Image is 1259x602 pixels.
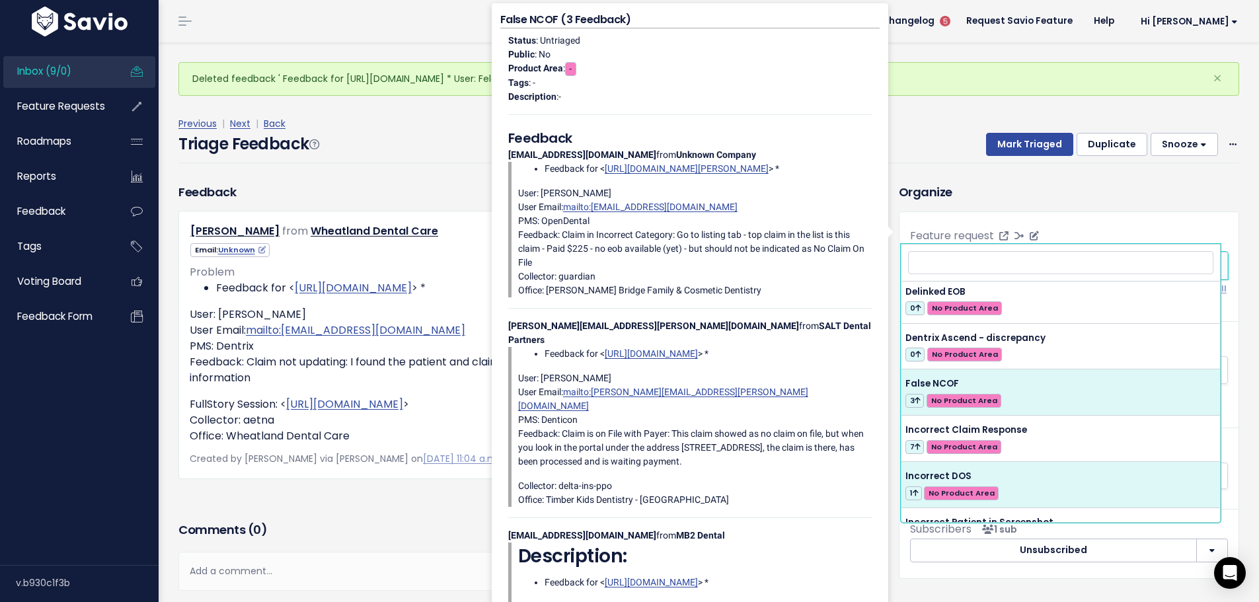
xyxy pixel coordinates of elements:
h3: Feedback [178,183,236,201]
span: Changelog [882,17,935,26]
img: logo-white.9d6f32f41409.svg [28,7,131,36]
span: 0 [905,348,925,361]
button: Duplicate [1077,133,1147,157]
h2: Description: [518,543,872,570]
span: Hi [PERSON_NAME] [1141,17,1238,26]
span: 0 [905,301,925,315]
span: No Product Area [927,440,1001,454]
div: Open Intercom Messenger [1214,557,1246,589]
strong: Unknown Company [676,149,756,160]
a: Help [1083,11,1125,31]
a: Roadmaps [3,126,110,157]
h5: Feedback [508,128,872,148]
span: No Product Area [927,348,1002,361]
li: Feedback for < > * [545,162,872,176]
a: mailto:[EMAIL_ADDRESS][DOMAIN_NAME] [563,202,738,212]
span: Dentrix Ascend - discrepancy [905,332,1046,344]
span: No Product Area [924,486,999,500]
span: - [565,62,576,76]
a: Wheatland Dental Care [311,223,438,239]
span: Subscribers [910,521,972,537]
button: Close [1200,63,1235,94]
h4: Triage Feedback [178,132,319,156]
p: User: [PERSON_NAME] User Email: PMS: Dentrix Feedback: Claim not updating: I found the patient an... [190,307,846,386]
li: Feedback for < > * [545,576,872,589]
button: Snooze [1151,133,1218,157]
span: from [282,223,308,239]
a: [PERSON_NAME] [190,223,280,239]
a: Feedback [3,196,110,227]
span: Feature Requests [17,99,105,113]
span: Created by [PERSON_NAME] via [PERSON_NAME] on | [190,452,597,465]
p: FullStory Session: < > Collector: aetna Office: Wheatland Dental Care [190,396,846,444]
h3: Organize [899,183,1239,201]
span: | [253,117,261,130]
a: Reports [3,161,110,192]
p: Collector: delta-ins-ppo Office: Timber Kids Dentistry - [GEOGRAPHIC_DATA] [518,479,872,507]
span: 5 [940,16,950,26]
a: Inbox (9/0) [3,56,110,87]
span: <p><strong>Subscribers</strong><br><br> - Ilkay Kucuk<br> </p> [977,523,1017,536]
span: Feedback form [17,309,93,323]
a: [URL][DOMAIN_NAME] [286,396,403,412]
a: Feedback form [3,301,110,332]
a: Unknown [218,245,266,255]
span: Delinked EOB [905,285,966,298]
a: [URL][DOMAIN_NAME][PERSON_NAME] [605,163,769,174]
span: 3 [905,394,924,408]
a: Feature Requests [3,91,110,122]
span: - [558,91,561,102]
label: Feature request [910,228,994,244]
a: Back [264,117,286,130]
div: v.b930c1f3b [16,566,159,600]
strong: Public [508,49,535,59]
a: Request Savio Feature [956,11,1083,31]
strong: [PERSON_NAME][EMAIL_ADDRESS][PERSON_NAME][DOMAIN_NAME] [508,320,799,331]
a: [URL][DOMAIN_NAME] [605,577,698,587]
span: No Product Area [927,394,1001,408]
span: Email: [190,243,270,257]
span: 1 [905,486,922,500]
a: mailto:[PERSON_NAME][EMAIL_ADDRESS][PERSON_NAME][DOMAIN_NAME] [518,387,808,411]
span: Incorrect Claim Response [905,424,1027,436]
span: No Product Area [927,301,1002,315]
span: Inbox (9/0) [17,64,71,78]
span: | [219,117,227,130]
a: Previous [178,117,217,130]
strong: Status [508,35,536,46]
div: Deleted feedback ' Feedback for [URL][DOMAIN_NAME] * User: Feleci…' [178,62,1239,96]
h4: False NCOF (3 Feedback) [500,12,880,28]
strong: MB2 Dental [676,530,725,541]
span: Problem [190,264,235,280]
span: Voting Board [17,274,81,288]
a: Voting Board [3,266,110,297]
a: [URL][DOMAIN_NAME] [605,348,698,359]
a: Next [230,117,250,130]
strong: Description [508,91,556,102]
span: Roadmaps [17,134,71,148]
a: mailto:[EMAIL_ADDRESS][DOMAIN_NAME] [246,322,465,338]
li: Feedback for < > * [216,280,846,296]
strong: [EMAIL_ADDRESS][DOMAIN_NAME] [508,149,656,160]
span: 0 [253,521,261,538]
span: Tags [17,239,42,253]
strong: Tags [508,77,529,88]
span: False NCOF [905,377,959,390]
a: Tags [3,231,110,262]
span: Feedback [17,204,65,218]
button: Mark Triaged [986,133,1073,157]
p: User: [PERSON_NAME] User Email: PMS: OpenDental Feedback: Claim in Incorrect Category: Go to list... [518,186,872,297]
a: [URL][DOMAIN_NAME] [295,280,412,295]
a: [DATE] 11:04 a.m. [423,452,499,465]
span: Incorrect Patient in Screenshot [905,516,1053,529]
strong: [EMAIL_ADDRESS][DOMAIN_NAME] [508,530,656,541]
span: Reports [17,169,56,183]
span: × [1213,67,1222,89]
h3: Comments ( ) [178,521,857,539]
span: Incorrect DOS [905,470,972,482]
div: Add a comment... [178,552,857,591]
button: Unsubscribed [910,539,1197,562]
a: Hi [PERSON_NAME] [1125,11,1248,32]
p: User: [PERSON_NAME] User Email: PMS: Denticon Feedback: Claim is on File with Payer: This claim s... [518,371,872,469]
li: Feedback for < > * [545,347,872,361]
